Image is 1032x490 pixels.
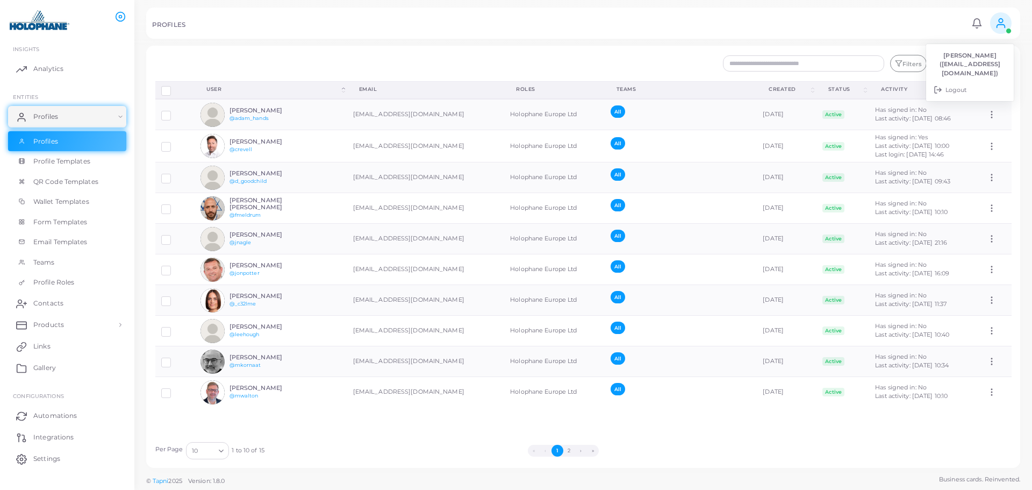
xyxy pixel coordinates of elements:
span: Last activity: [DATE] 08:46 [875,115,951,122]
span: INSIGHTS [13,46,39,52]
a: Links [8,336,126,357]
td: [EMAIL_ADDRESS][DOMAIN_NAME] [347,377,505,408]
span: Has signed in: No [875,200,927,207]
button: Go to next page [575,445,587,457]
td: [EMAIL_ADDRESS][DOMAIN_NAME] [347,346,505,377]
img: avatar [200,166,225,190]
span: Version: 1.8.0 [188,477,225,485]
div: Search for option [186,442,229,459]
a: Products [8,314,126,336]
span: All [611,199,625,211]
span: Profiles [33,112,58,122]
span: All [611,322,625,334]
span: Contacts [33,299,63,308]
img: avatar [200,258,225,282]
td: Holophane Europe Ltd [504,224,605,254]
div: activity [881,86,969,93]
a: Settings [8,448,126,470]
span: Active [822,110,845,119]
img: avatar [200,134,225,158]
h6: [PERSON_NAME] [230,354,309,361]
a: Analytics [8,58,126,80]
span: All [611,105,625,118]
span: Profiles [33,137,58,146]
a: Profile Roles [8,272,126,293]
span: Last activity: [DATE] 10:34 [875,361,949,369]
span: Active [822,326,845,335]
td: [EMAIL_ADDRESS][DOMAIN_NAME] [347,224,505,254]
td: [DATE] [757,316,816,346]
img: avatar [200,350,225,374]
span: All [611,291,625,303]
span: ENTITIES [13,94,38,100]
td: [EMAIL_ADDRESS][DOMAIN_NAME] [347,285,505,316]
a: @crevell [230,146,253,152]
td: [DATE] [757,99,816,130]
span: Has signed in: No [875,353,927,360]
span: 1 to 10 of 15 [232,446,264,455]
td: Holophane Europe Ltd [504,99,605,130]
a: Wallet Templates [8,191,126,212]
span: Form Templates [33,217,88,227]
a: @leehough [230,331,260,337]
h6: [PERSON_NAME] [230,262,309,269]
span: Gallery [33,363,56,373]
span: Last activity: [DATE] 10:10 [875,208,948,216]
a: Profile Templates [8,151,126,172]
span: Has signed in: No [875,230,927,238]
h6: [PERSON_NAME] [230,107,309,114]
a: @mwalton [230,393,259,399]
button: Go to page 2 [563,445,575,457]
span: Configurations [13,393,64,399]
img: avatar [200,319,225,343]
span: Has signed in: Yes [875,133,928,141]
div: User [206,86,339,93]
img: logo [10,10,69,30]
h6: [PERSON_NAME] [230,138,309,145]
span: Last activity: [DATE] 10:00 [875,142,949,150]
h6: [PERSON_NAME] [230,385,309,392]
td: [DATE] [757,224,816,254]
span: Automations [33,411,77,421]
td: Holophane Europe Ltd [504,285,605,316]
td: [DATE] [757,377,816,408]
td: [DATE] [757,346,816,377]
span: Active [822,265,845,274]
span: Settings [33,454,60,464]
a: Email Templates [8,232,126,252]
a: Teams [8,252,126,273]
a: Automations [8,405,126,427]
span: Has signed in: No [875,261,927,268]
span: 2025 [168,477,182,486]
span: All [611,352,625,365]
td: Holophane Europe Ltd [504,346,605,377]
a: @mkornaat [230,362,261,368]
div: Created [769,86,808,93]
span: All [611,260,625,273]
td: Holophane Europe Ltd [504,316,605,346]
span: All [611,168,625,181]
span: Teams [33,258,55,267]
td: Holophane Europe Ltd [504,377,605,408]
span: Active [822,357,845,366]
a: @fmeldrum [230,212,261,218]
span: Has signed in: No [875,384,927,391]
span: Active [822,296,845,304]
a: Contacts [8,293,126,314]
span: Has signed in: No [875,106,927,113]
div: Email [359,86,493,93]
td: [EMAIL_ADDRESS][DOMAIN_NAME] [347,193,505,224]
div: Roles [516,86,593,93]
td: [DATE] [757,162,816,193]
td: Holophane Europe Ltd [504,130,605,162]
a: Profiles [8,131,126,152]
span: Last activity: [DATE] 10:10 [875,392,948,400]
span: Wallet Templates [33,197,89,207]
span: All [611,230,625,242]
button: Go to page 1 [551,445,563,457]
td: Holophane Europe Ltd [504,254,605,285]
span: All [611,137,625,150]
a: @adam_hands [230,115,269,121]
span: All [611,383,625,395]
